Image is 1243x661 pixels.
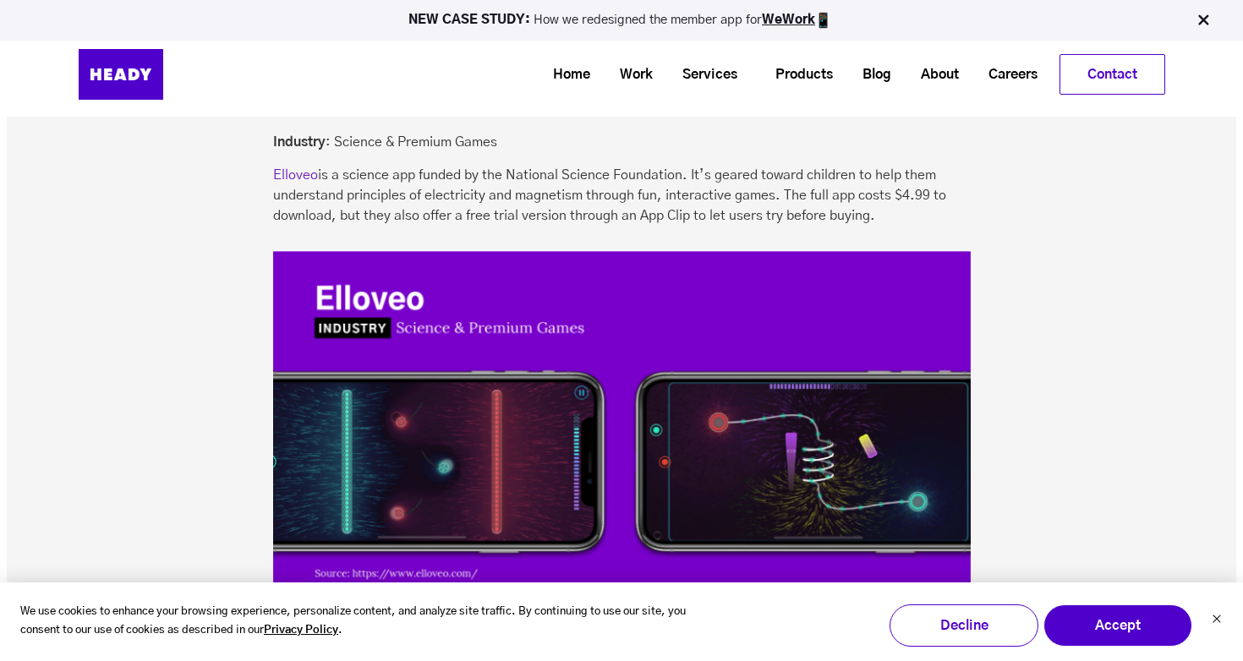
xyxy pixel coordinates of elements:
[754,59,841,90] a: Products
[273,165,971,226] p: is a science app funded by the National Science Foundation. It’s geared toward children to help t...
[762,14,815,26] a: WeWork
[815,12,832,29] img: app emoji
[273,135,326,149] strong: Industry
[900,59,967,90] a: About
[79,49,163,100] img: Heady_Logo_Web-01 (1)
[408,14,534,26] strong: NEW CASE STUDY:
[532,59,599,90] a: Home
[273,168,318,182] a: Elloveo
[273,251,971,594] img: app_post1
[205,54,1165,95] div: Navigation Menu
[8,12,1235,29] p: How we redesigned the member app for
[264,621,338,641] a: Privacy Policy
[841,59,900,90] a: Blog
[1060,55,1164,94] a: Contact
[1043,604,1192,647] button: Accept
[273,132,971,152] p: : Science & Premium Games
[1212,612,1222,630] button: Dismiss cookie banner
[1195,12,1212,29] img: Close Bar
[967,59,1046,90] a: Careers
[599,59,661,90] a: Work
[890,604,1038,647] button: Decline
[20,603,726,642] p: We use cookies to enhance your browsing experience, personalize content, and analyze site traffic...
[661,59,746,90] a: Services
